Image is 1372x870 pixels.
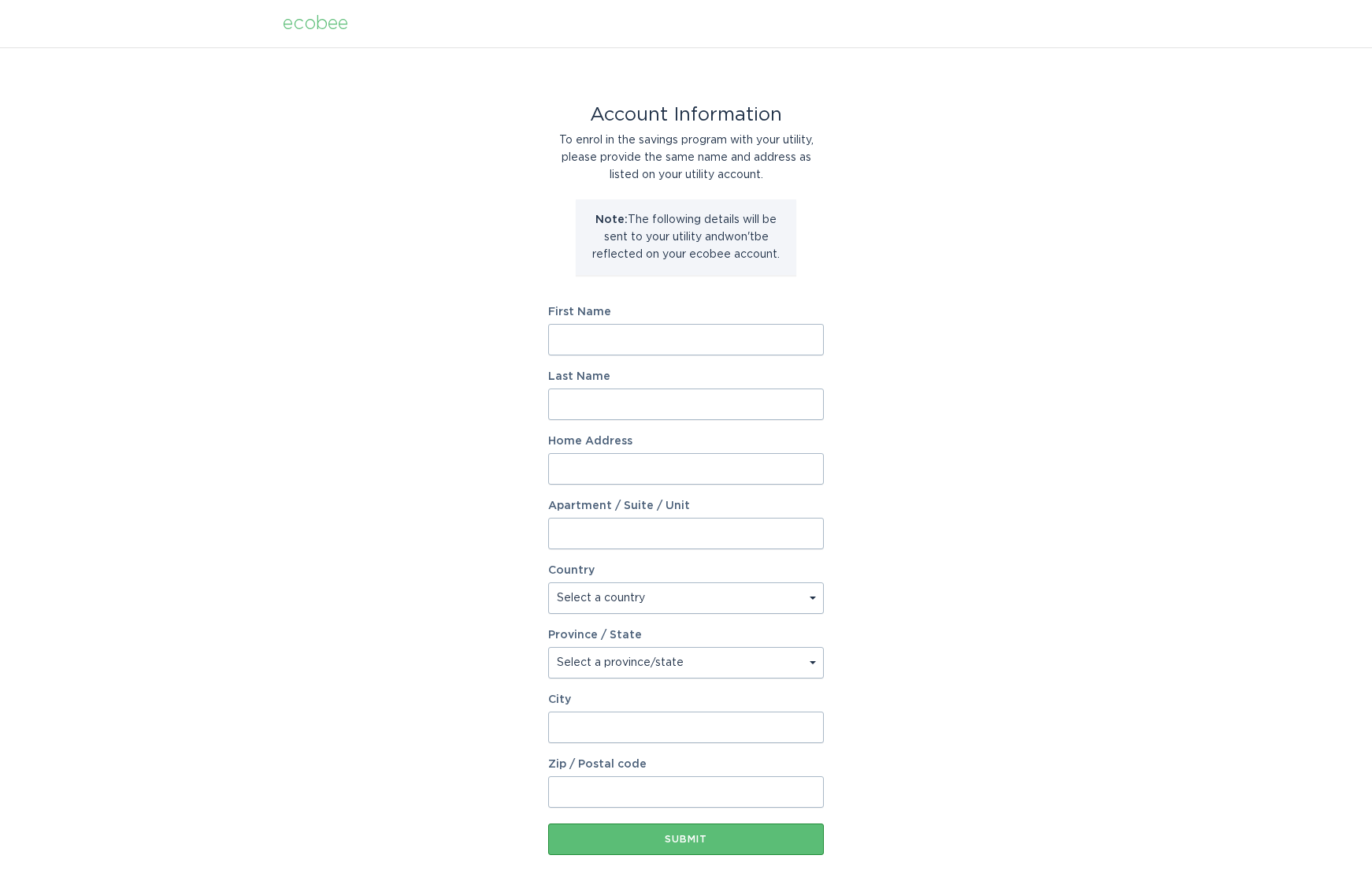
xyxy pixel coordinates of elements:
label: First Name [548,307,824,318]
div: To enrol in the savings program with your utility, please provide the same name and address as li... [548,132,824,184]
div: Account Information [548,106,824,124]
label: Province / State [548,630,642,641]
div: Submit [556,835,816,844]
label: Apartment / Suite / Unit [548,500,824,511]
label: Last Name [548,371,824,382]
strong: Note: [595,214,628,225]
button: Submit [548,824,824,855]
label: Home Address [548,436,824,447]
label: Country [548,565,595,576]
div: ecobee [283,15,348,32]
p: The following details will be sent to your utility and won't be reflected on your ecobee account. [588,211,784,263]
label: Zip / Postal code [548,759,824,770]
label: City [548,694,824,705]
